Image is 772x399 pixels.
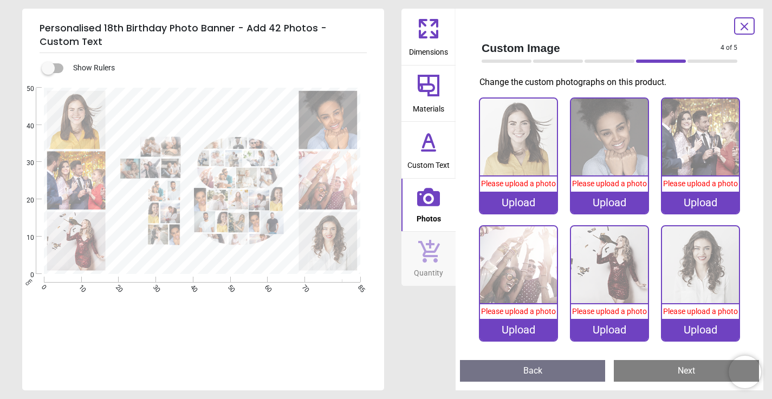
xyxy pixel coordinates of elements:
[151,283,158,290] span: 30
[14,84,34,94] span: 50
[14,122,34,131] span: 40
[14,159,34,168] span: 30
[614,360,759,382] button: Next
[481,179,556,188] span: Please upload a photo
[414,263,443,279] span: Quantity
[663,307,738,316] span: Please upload a photo
[40,17,367,53] h5: Personalised 18th Birthday Photo Banner - Add 42 Photos - Custom Text
[48,62,384,75] div: Show Rulers
[460,360,605,382] button: Back
[14,196,34,205] span: 20
[662,192,739,213] div: Upload
[401,122,456,178] button: Custom Text
[571,319,648,341] div: Upload
[571,192,648,213] div: Upload
[113,283,120,290] span: 20
[300,283,307,290] span: 70
[413,99,444,115] span: Materials
[401,179,456,232] button: Photos
[481,307,556,316] span: Please upload a photo
[24,277,34,287] span: cm
[407,155,450,171] span: Custom Text
[401,232,456,286] button: Quantity
[401,9,456,65] button: Dimensions
[39,283,46,290] span: 0
[482,40,721,56] span: Custom Image
[480,192,557,213] div: Upload
[572,307,647,316] span: Please upload a photo
[480,319,557,341] div: Upload
[479,76,746,88] p: Change the custom photographs on this product.
[729,356,761,388] iframe: Brevo live chat
[225,283,232,290] span: 50
[14,233,34,243] span: 10
[662,319,739,341] div: Upload
[355,283,362,290] span: 85
[14,271,34,280] span: 0
[721,43,737,53] span: 4 of 5
[401,66,456,122] button: Materials
[262,283,269,290] span: 60
[572,179,647,188] span: Please upload a photo
[663,179,738,188] span: Please upload a photo
[409,42,448,58] span: Dimensions
[417,208,441,225] span: Photos
[188,283,195,290] span: 40
[76,283,83,290] span: 10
